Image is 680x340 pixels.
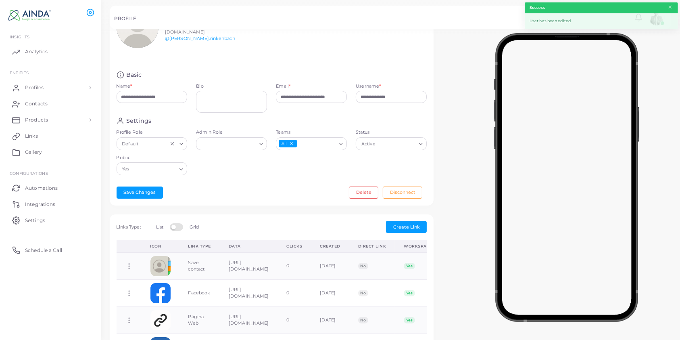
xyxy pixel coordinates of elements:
td: [DATE] [311,307,349,334]
label: Email [276,83,290,90]
td: Página Web [179,307,220,334]
strong: Success [530,5,545,10]
td: 0 [277,307,311,334]
td: Save contact [179,252,220,279]
td: [URL][DOMAIN_NAME] [220,252,277,279]
img: logo [7,8,52,23]
label: Username [356,83,381,90]
span: Default [121,140,140,148]
span: No [358,317,368,323]
h4: Settings [126,117,151,125]
a: Contacts [6,96,95,112]
div: User has been edited [525,13,678,29]
div: Search for option [117,162,188,175]
a: Schedule a Call [6,242,95,258]
td: [URL][DOMAIN_NAME] [220,280,277,307]
input: Search for option [140,139,168,148]
td: [DATE] [311,252,349,279]
label: Public [117,155,188,161]
span: Yes [121,165,131,174]
input: Search for option [200,139,256,148]
div: Search for option [117,137,188,150]
td: [DATE] [311,280,349,307]
td: [URL][DOMAIN_NAME] [220,307,277,334]
label: Admin Role [196,129,267,136]
a: Products [6,112,95,128]
input: Search for option [378,139,416,148]
label: Grid [190,224,199,231]
label: List [156,224,163,231]
a: Links [6,128,95,144]
span: Schedule a Call [25,247,62,254]
div: Search for option [356,137,427,150]
div: Workspace Link [404,243,444,249]
button: Save Changes [117,187,163,199]
span: Configurations [10,171,48,176]
span: Contacts [25,100,48,107]
span: Gallery [25,149,42,156]
button: Deselect All [289,141,294,146]
span: Active [360,140,376,148]
div: Search for option [276,137,347,150]
label: Status [356,129,427,136]
img: contactcard.png [150,256,171,276]
span: ENTITIES [10,70,29,75]
label: Name [117,83,132,90]
a: Analytics [6,44,95,60]
label: Teams [276,129,347,136]
div: Direct Link [358,243,386,249]
span: Settings [25,217,45,224]
img: customlink.png [150,310,171,330]
span: Links Type: [117,224,141,230]
div: Clicks [286,243,302,249]
button: Delete [349,187,378,199]
div: Created [320,243,340,249]
button: Create Link [386,221,427,233]
button: Clear Selected [169,141,175,147]
span: Create Link [393,224,420,230]
a: Gallery [6,144,95,160]
a: Integrations [6,196,95,212]
td: 0 [277,252,311,279]
h4: Basic [126,71,142,79]
h5: PROFILE [114,16,136,21]
span: Integrations [25,201,55,208]
span: All [279,140,296,147]
span: Profiles [25,84,44,91]
a: Settings [6,212,95,228]
button: Close [667,3,673,12]
div: Icon [150,243,171,249]
th: Action [117,240,142,252]
input: Search for option [131,165,176,174]
span: Analytics [25,48,48,55]
div: Search for option [196,137,267,150]
div: Link Type [188,243,211,249]
a: Automations [6,180,95,196]
img: phone-mock.b55596b7.png [494,33,639,322]
span: No [358,263,368,269]
div: Data [229,243,269,249]
button: Disconnect [383,187,422,199]
span: Yes [404,317,415,323]
a: @[PERSON_NAME].rinkenbach [165,36,235,41]
td: 0 [277,280,311,307]
input: Search for option [298,139,336,148]
span: Yes [404,290,415,296]
span: Yes [404,263,415,269]
span: Links [25,132,38,140]
span: INSIGHTS [10,34,29,39]
label: Profile Role [117,129,188,136]
td: Facebook [179,280,220,307]
span: No [358,290,368,296]
label: Bio [196,83,267,90]
span: Products [25,116,48,124]
span: Automations [25,185,58,192]
a: Profiles [6,80,95,96]
img: facebook.png [150,283,171,303]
